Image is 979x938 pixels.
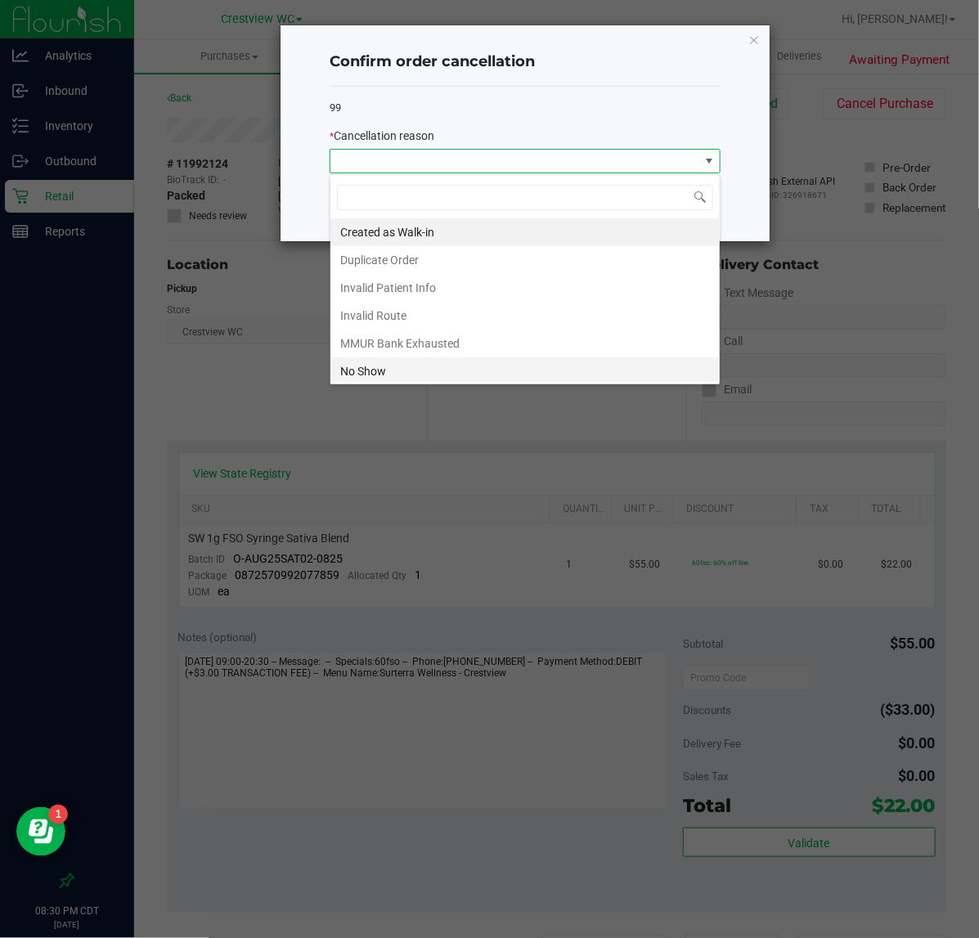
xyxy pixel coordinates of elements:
h4: Confirm order cancellation [330,52,721,73]
iframe: Resource center [16,807,65,856]
iframe: Resource center unread badge [48,805,68,824]
li: Duplicate Order [330,246,720,274]
li: No Show [330,357,720,385]
li: MMUR Bank Exhausted [330,330,720,357]
span: Cancellation reason [334,129,434,142]
button: Close [748,29,760,49]
span: 99 [330,101,341,114]
li: Invalid Patient Info [330,274,720,302]
li: Invalid Route [330,302,720,330]
li: Created as Walk-in [330,218,720,246]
